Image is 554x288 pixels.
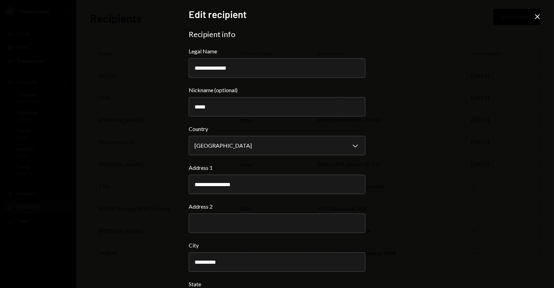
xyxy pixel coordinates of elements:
[189,8,365,21] h2: Edit recipient
[189,164,365,172] label: Address 1
[189,241,365,250] label: City
[189,47,365,55] label: Legal Name
[189,136,365,155] button: Country
[189,125,365,133] label: Country
[189,29,365,39] div: Recipient info
[189,202,365,211] label: Address 2
[189,86,365,94] label: Nickname (optional)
